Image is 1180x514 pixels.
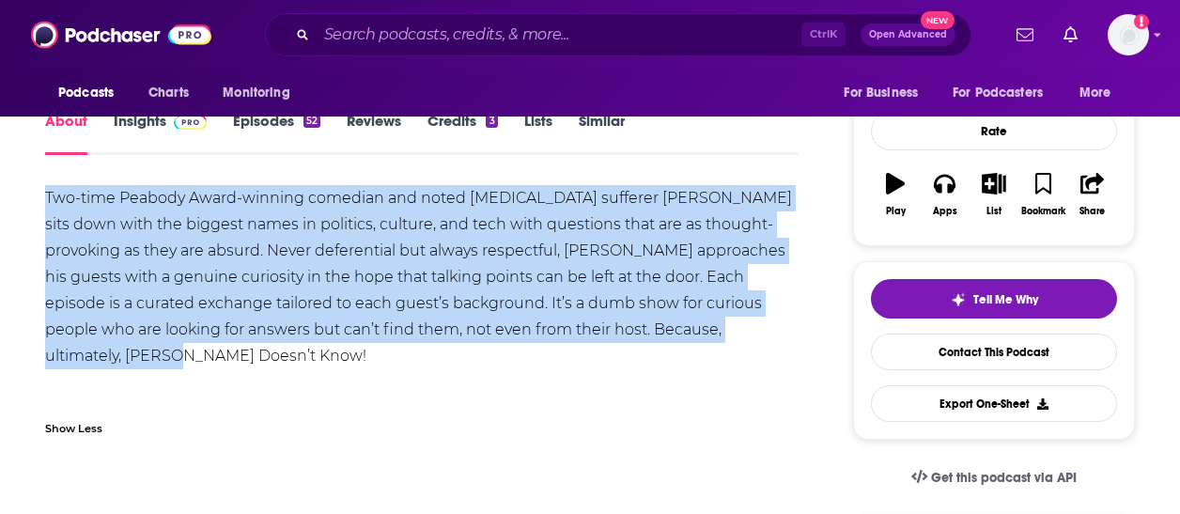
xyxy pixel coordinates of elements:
[524,112,552,155] a: Lists
[223,80,289,106] span: Monitoring
[347,112,401,155] a: Reviews
[951,292,966,307] img: tell me why sparkle
[303,115,320,128] div: 52
[579,112,625,155] a: Similar
[933,206,957,217] div: Apps
[486,115,497,128] div: 3
[921,11,955,29] span: New
[931,470,1077,486] span: Get this podcast via API
[317,20,801,50] input: Search podcasts, credits, & more...
[886,206,906,217] div: Play
[896,455,1092,501] a: Get this podcast via API
[940,75,1070,111] button: open menu
[871,385,1117,422] button: Export One-Sheet
[871,334,1117,370] a: Contact This Podcast
[861,23,955,46] button: Open AdvancedNew
[1066,75,1135,111] button: open menu
[210,75,314,111] button: open menu
[844,80,918,106] span: For Business
[986,206,1001,217] div: List
[1079,80,1111,106] span: More
[1009,19,1041,51] a: Show notifications dropdown
[920,161,969,228] button: Apps
[973,292,1038,307] span: Tell Me Why
[1108,14,1149,55] button: Show profile menu
[953,80,1043,106] span: For Podcasters
[1056,19,1085,51] a: Show notifications dropdown
[871,161,920,228] button: Play
[1108,14,1149,55] span: Logged in as jessicalaino
[1108,14,1149,55] img: User Profile
[1018,161,1067,228] button: Bookmark
[1134,14,1149,29] svg: Add a profile image
[148,80,189,106] span: Charts
[871,112,1117,150] div: Rate
[58,80,114,106] span: Podcasts
[233,112,320,155] a: Episodes52
[136,75,200,111] a: Charts
[45,185,799,422] div: Two-time Peabody Award-winning comedian and noted [MEDICAL_DATA] sufferer [PERSON_NAME] sits down...
[801,23,846,47] span: Ctrl K
[970,161,1018,228] button: List
[174,115,207,130] img: Podchaser Pro
[31,17,211,53] img: Podchaser - Follow, Share and Rate Podcasts
[831,75,941,111] button: open menu
[869,30,947,39] span: Open Advanced
[427,112,497,155] a: Credits3
[265,13,971,56] div: Search podcasts, credits, & more...
[1068,161,1117,228] button: Share
[114,112,207,155] a: InsightsPodchaser Pro
[1021,206,1065,217] div: Bookmark
[1079,206,1105,217] div: Share
[45,75,138,111] button: open menu
[45,112,87,155] a: About
[871,279,1117,319] button: tell me why sparkleTell Me Why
